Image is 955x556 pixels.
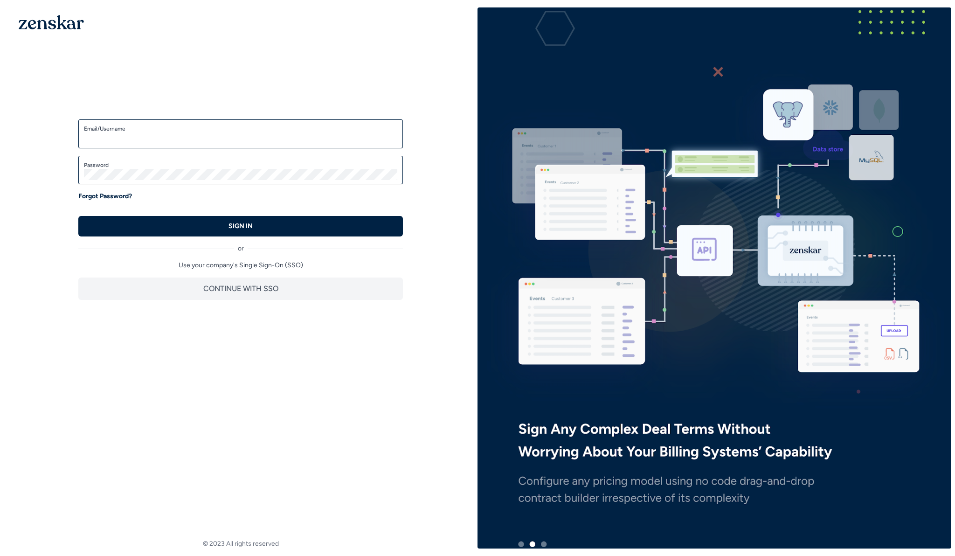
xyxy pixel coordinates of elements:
[78,278,403,300] button: CONTINUE WITH SSO
[228,222,253,231] p: SIGN IN
[78,192,132,201] a: Forgot Password?
[4,539,477,549] footer: © 2023 All rights reserved
[84,161,397,169] label: Password
[78,261,403,270] p: Use your company's Single Sign-On (SSO)
[84,125,397,132] label: Email/Username
[19,15,84,29] img: 1OGAJ2xQqyY4LXKgY66KYq0eOWRCkrZdAb3gUhuVAqdWPZE9SRJmCz+oDMSn4zDLXe31Ii730ItAGKgCKgCCgCikA4Av8PJUP...
[78,216,403,236] button: SIGN IN
[78,236,403,253] div: or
